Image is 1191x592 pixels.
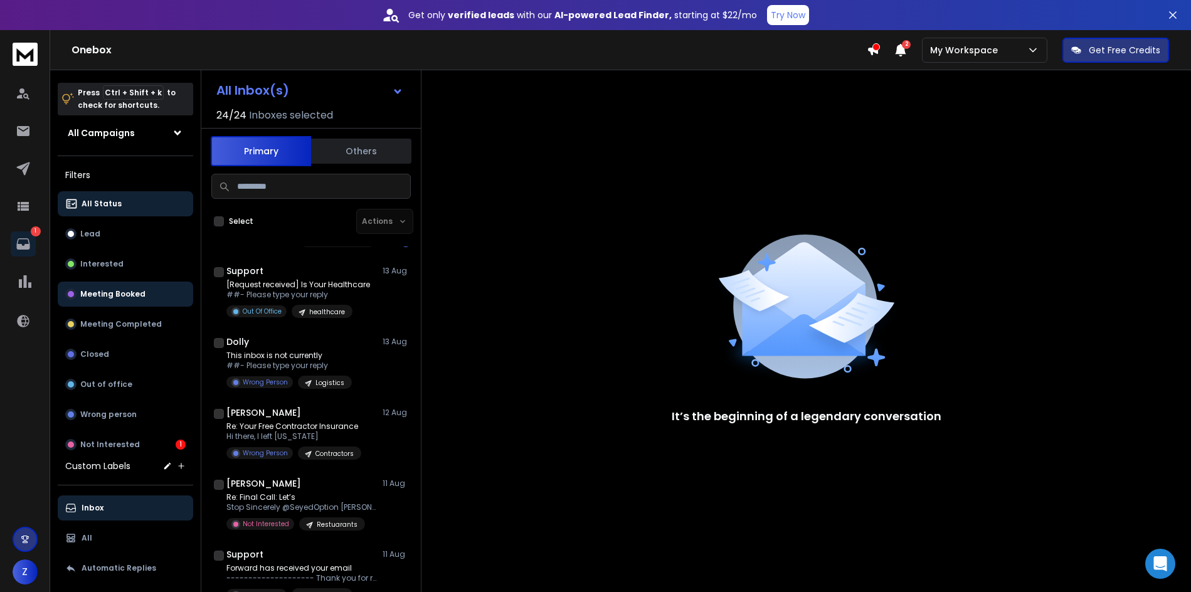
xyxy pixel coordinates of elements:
[1145,549,1175,579] div: Open Intercom Messenger
[243,378,288,387] p: Wrong Person
[243,519,289,529] p: Not Interested
[226,336,249,348] h1: Dolly
[58,282,193,307] button: Meeting Booked
[311,137,411,165] button: Others
[80,349,109,359] p: Closed
[78,87,176,112] p: Press to check for shortcuts.
[80,440,140,450] p: Not Interested
[216,108,246,123] span: 24 / 24
[226,431,361,441] p: Hi there, I left [US_STATE]
[176,440,186,450] div: 1
[103,85,164,100] span: Ctrl + Shift + k
[82,563,156,573] p: Automatic Replies
[58,251,193,277] button: Interested
[408,9,757,21] p: Get only with our starting at $22/mo
[80,259,124,269] p: Interested
[554,9,672,21] strong: AI-powered Lead Finder,
[383,266,411,276] p: 13 Aug
[767,5,809,25] button: Try Now
[58,432,193,457] button: Not Interested1
[226,290,370,300] p: ##- Please type your reply
[58,342,193,367] button: Closed
[65,460,130,472] h3: Custom Labels
[315,449,354,458] p: Contractors
[211,136,311,166] button: Primary
[226,548,263,561] h1: Support
[383,408,411,418] p: 12 Aug
[448,9,514,21] strong: verified leads
[80,229,100,239] p: Lead
[226,573,377,583] p: -------------------- Thank you for reaching
[226,351,352,361] p: This inbox is not currently
[249,108,333,123] h3: Inboxes selected
[243,307,282,316] p: Out Of Office
[902,40,911,49] span: 2
[13,43,38,66] img: logo
[930,44,1003,56] p: My Workspace
[68,127,135,139] h1: All Campaigns
[58,166,193,184] h3: Filters
[216,84,289,97] h1: All Inbox(s)
[80,379,132,389] p: Out of office
[226,280,370,290] p: [Request received] Is Your Healthcare
[58,191,193,216] button: All Status
[315,378,344,388] p: Logistics
[11,231,36,256] a: 1
[206,78,413,103] button: All Inbox(s)
[80,289,146,299] p: Meeting Booked
[383,549,411,559] p: 11 Aug
[1089,44,1160,56] p: Get Free Credits
[82,533,92,543] p: All
[226,477,301,490] h1: [PERSON_NAME]
[226,502,377,512] p: Stop Sincerely @SeyedOption [PERSON_NAME] [PHONE_NUMBER] [tel:[PHONE_NUMBER]] > On
[243,448,288,458] p: Wrong Person
[309,307,345,317] p: healthcare
[58,526,193,551] button: All
[13,559,38,584] button: Z
[1062,38,1169,63] button: Get Free Credits
[383,337,411,347] p: 13 Aug
[58,221,193,246] button: Lead
[58,402,193,427] button: Wrong person
[226,361,352,371] p: ##- Please type your reply
[58,312,193,337] button: Meeting Completed
[71,43,867,58] h1: Onebox
[82,503,103,513] p: Inbox
[58,556,193,581] button: Automatic Replies
[226,563,377,573] p: Forward has received your email
[383,478,411,489] p: 11 Aug
[58,495,193,521] button: Inbox
[226,406,301,419] h1: [PERSON_NAME]
[771,9,805,21] p: Try Now
[317,520,357,529] p: Restuarants
[31,226,41,236] p: 1
[226,421,361,431] p: Re: Your Free Contractor Insurance
[58,120,193,145] button: All Campaigns
[672,408,941,425] p: It’s the beginning of a legendary conversation
[226,265,263,277] h1: Support
[226,492,377,502] p: Re: Final Call: Let’s
[229,216,253,226] label: Select
[80,410,137,420] p: Wrong person
[58,372,193,397] button: Out of office
[80,319,162,329] p: Meeting Completed
[82,199,122,209] p: All Status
